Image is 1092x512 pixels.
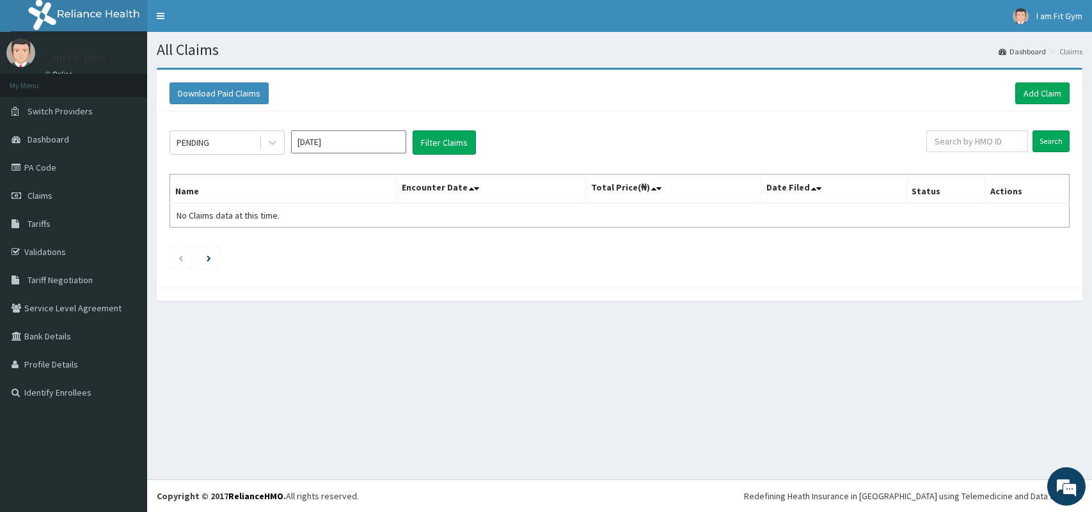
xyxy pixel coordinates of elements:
a: Next page [207,252,211,263]
img: User Image [6,38,35,67]
th: Status [906,175,985,204]
span: Switch Providers [28,105,93,117]
a: Add Claim [1015,82,1070,104]
span: Claims [28,190,52,201]
p: I am Fit Gym [45,52,106,63]
button: Download Paid Claims [170,82,269,104]
a: RelianceHMO [228,490,283,502]
th: Actions [985,175,1069,204]
input: Search [1033,130,1070,152]
input: Select Month and Year [291,130,406,153]
span: Dashboard [28,134,69,145]
a: Dashboard [999,46,1046,57]
span: I am Fit Gym [1036,10,1082,22]
button: Filter Claims [413,130,476,155]
span: No Claims data at this time. [177,210,280,221]
strong: Copyright © 2017 . [157,490,286,502]
div: Redefining Heath Insurance in [GEOGRAPHIC_DATA] using Telemedicine and Data Science! [744,490,1082,502]
th: Date Filed [761,175,906,204]
span: Tariffs [28,218,51,229]
h1: All Claims [157,42,1082,58]
div: PENDING [177,136,209,149]
footer: All rights reserved. [147,479,1092,512]
li: Claims [1047,46,1082,57]
th: Name [170,175,397,204]
img: User Image [1013,8,1029,24]
span: Tariff Negotiation [28,274,93,286]
a: Online [45,70,75,79]
input: Search by HMO ID [926,130,1028,152]
th: Total Price(₦) [586,175,761,204]
th: Encounter Date [397,175,586,204]
a: Previous page [178,252,184,263]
